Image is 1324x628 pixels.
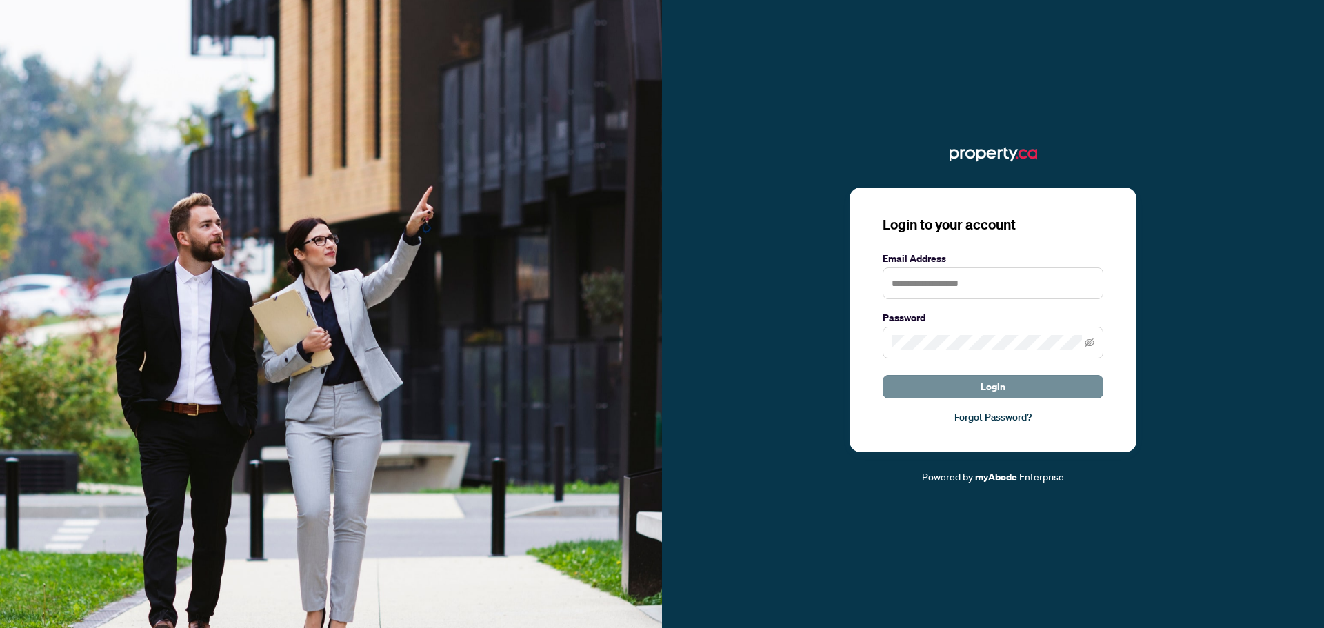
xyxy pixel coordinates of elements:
span: Powered by [922,470,973,483]
label: Password [883,310,1103,325]
h3: Login to your account [883,215,1103,234]
a: myAbode [975,469,1017,485]
span: Enterprise [1019,470,1064,483]
label: Email Address [883,251,1103,266]
a: Forgot Password? [883,409,1103,425]
img: ma-logo [950,143,1037,165]
span: eye-invisible [1085,338,1094,347]
button: Login [883,375,1103,398]
span: Login [981,376,1005,398]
